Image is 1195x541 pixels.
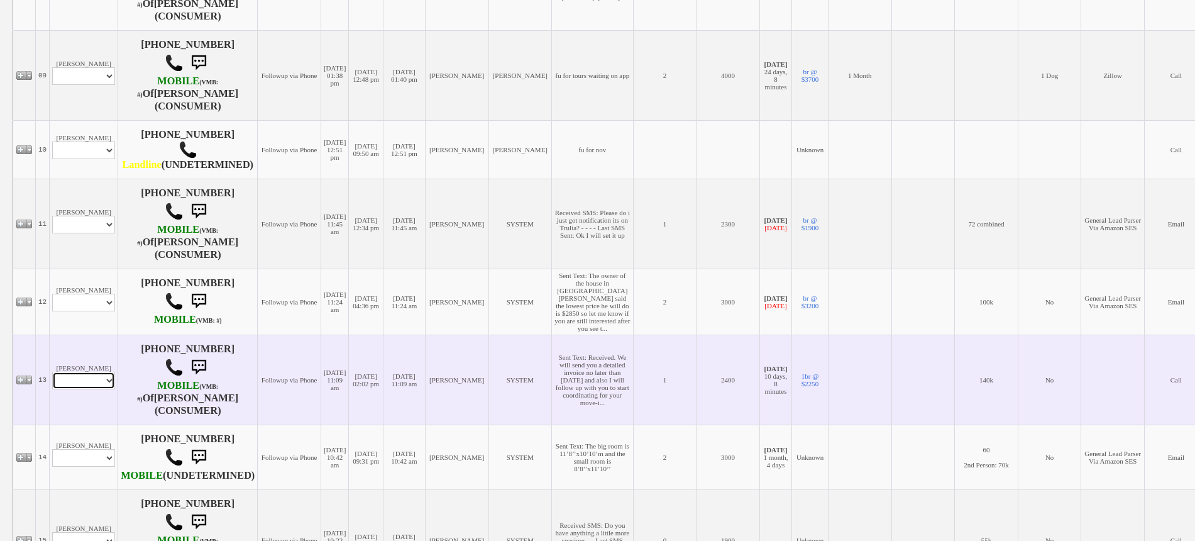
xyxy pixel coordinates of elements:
[36,335,50,425] td: 13
[154,88,239,99] b: [PERSON_NAME]
[764,446,788,454] b: [DATE]
[121,343,255,416] h4: [PHONE_NUMBER] Of (CONSUMER)
[36,120,50,179] td: 10
[137,79,218,98] font: (VMB: #)
[349,179,383,269] td: [DATE] 12:34 pm
[633,30,697,120] td: 2
[258,179,321,269] td: Followup via Phone
[121,277,255,326] h4: [PHONE_NUMBER]
[697,30,760,120] td: 4000
[321,120,348,179] td: [DATE] 12:51 pm
[633,425,697,489] td: 2
[425,335,488,425] td: [PERSON_NAME]
[349,120,383,179] td: [DATE] 09:50 am
[633,179,697,269] td: 1
[349,425,383,489] td: [DATE] 09:31 pm
[425,120,488,179] td: [PERSON_NAME]
[154,314,222,325] b: AT&T Wireless
[186,510,211,535] img: sms.png
[36,425,50,489] td: 14
[425,30,488,120] td: [PERSON_NAME]
[697,335,760,425] td: 2400
[137,227,218,247] font: (VMB: #)
[383,425,425,489] td: [DATE] 10:42 am
[50,269,118,335] td: [PERSON_NAME]
[186,289,211,314] img: sms.png
[154,314,196,325] font: MOBILE
[955,425,1018,489] td: 60 2nd Person: 70k
[801,216,819,231] a: br @ $1900
[179,140,197,159] img: call.png
[186,355,211,380] img: sms.png
[50,425,118,489] td: [PERSON_NAME]
[792,120,829,179] td: Unknown
[764,365,788,372] b: [DATE]
[383,335,425,425] td: [DATE] 11:09 am
[349,335,383,425] td: [DATE] 02:02 pm
[633,335,697,425] td: 1
[36,30,50,120] td: 09
[759,30,791,120] td: 24 days, 8 minutes
[488,335,552,425] td: SYSTEM
[321,30,348,120] td: [DATE] 01:38 pm
[552,179,633,269] td: Received SMS: Please do i just got notification its on Trulia? - - - - Last SMS Sent: Ok I will s...
[137,75,218,99] b: T-Mobile USA, Inc.
[121,470,163,481] b: CSC Wireless, LLC
[165,448,184,467] img: call.png
[1081,269,1145,335] td: General Lead Parser Via Amazon SES
[425,425,488,489] td: [PERSON_NAME]
[137,224,218,248] b: T-Mobile USA, Inc.
[321,179,348,269] td: [DATE] 11:45 am
[488,269,552,335] td: SYSTEM
[50,335,118,425] td: [PERSON_NAME]
[383,179,425,269] td: [DATE] 11:45 am
[196,317,222,324] font: (VMB: #)
[764,224,786,231] font: [DATE]
[488,425,552,489] td: SYSTEM
[50,179,118,269] td: [PERSON_NAME]
[258,335,321,425] td: Followup via Phone
[137,380,218,404] b: T-Mobile USA, Inc.
[1081,179,1145,269] td: General Lead Parser Via Amazon SES
[36,179,50,269] td: 11
[258,269,321,335] td: Followup via Phone
[121,129,255,170] h4: [PHONE_NUMBER] (UNDETERMINED)
[764,294,788,302] b: [DATE]
[764,216,788,224] b: [DATE]
[801,372,819,388] a: 1br @ $2250
[1018,425,1081,489] td: No
[321,425,348,489] td: [DATE] 10:42 am
[552,269,633,335] td: Sent Text: The owner of the house in [GEOGRAPHIC_DATA][PERSON_NAME] said the lowest price he will...
[697,425,760,489] td: 3000
[165,292,184,311] img: call.png
[801,294,819,310] a: br @ $3200
[764,60,788,68] b: [DATE]
[792,425,829,489] td: Unknown
[121,433,255,481] h4: [PHONE_NUMBER] (UNDETERMINED)
[154,393,239,404] b: [PERSON_NAME]
[258,120,321,179] td: Followup via Phone
[165,358,184,377] img: call.png
[121,187,255,260] h4: [PHONE_NUMBER] Of (CONSUMER)
[50,120,118,179] td: [PERSON_NAME]
[383,269,425,335] td: [DATE] 11:24 am
[955,179,1018,269] td: 72 combined
[759,335,791,425] td: 10 days, 8 minutes
[425,269,488,335] td: [PERSON_NAME]
[349,269,383,335] td: [DATE] 04:36 pm
[165,513,184,532] img: call.png
[383,120,425,179] td: [DATE] 12:51 pm
[1081,30,1145,120] td: Zillow
[157,75,199,87] font: MOBILE
[321,335,348,425] td: [DATE] 11:09 am
[488,179,552,269] td: SYSTEM
[122,159,161,170] font: Landline
[165,53,184,72] img: call.png
[1018,30,1081,120] td: 1 Dog
[258,30,321,120] td: Followup via Phone
[186,50,211,75] img: sms.png
[154,237,239,248] b: [PERSON_NAME]
[121,470,163,481] font: MOBILE
[258,425,321,489] td: Followup via Phone
[552,30,633,120] td: fu for tours waiting on app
